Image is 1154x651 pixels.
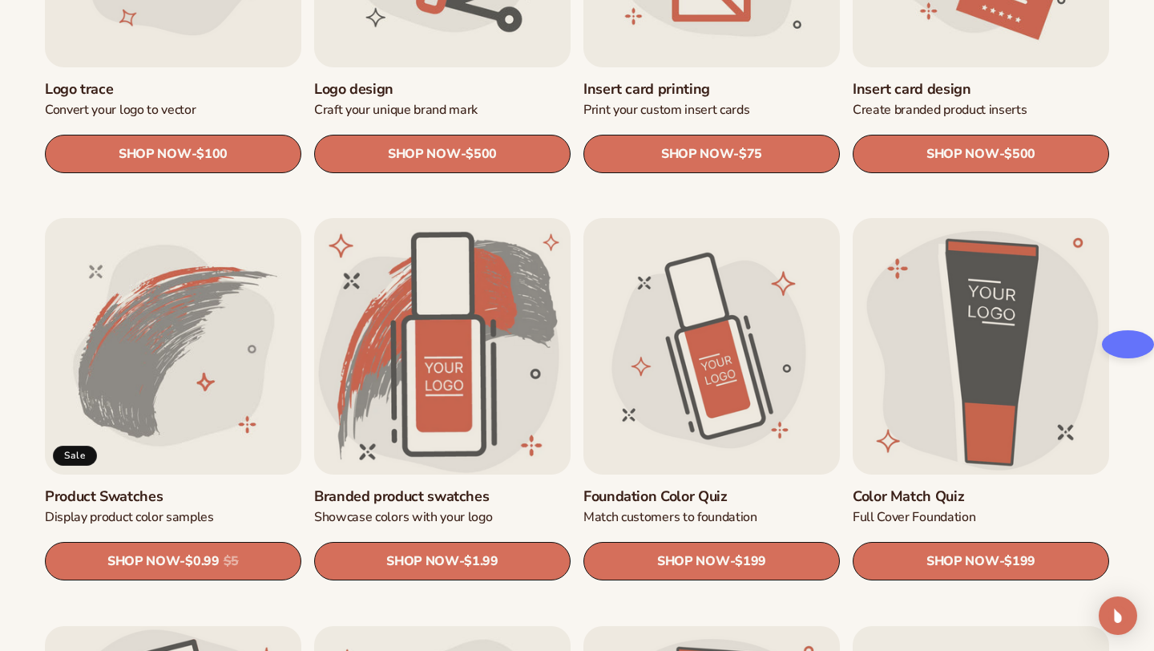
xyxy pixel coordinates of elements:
[119,147,191,162] span: SHOP NOW
[314,80,571,99] a: Logo design
[735,555,766,570] span: $199
[45,487,301,506] a: Product Swatches
[583,487,840,506] a: Foundation Color Quiz
[185,555,219,570] span: $0.99
[386,554,458,569] span: SHOP NOW
[1004,147,1035,162] span: $500
[464,555,498,570] span: $1.99
[1099,596,1137,635] div: Open Intercom Messenger
[853,135,1109,173] a: SHOP NOW- $500
[314,543,571,581] a: SHOP NOW- $1.99
[853,487,1109,506] a: Color Match Quiz
[466,147,497,162] span: $500
[224,555,239,570] s: $5
[926,554,999,569] span: SHOP NOW
[583,543,840,581] a: SHOP NOW- $199
[388,147,460,162] span: SHOP NOW
[739,147,762,162] span: $75
[853,80,1109,99] a: Insert card design
[45,135,301,173] a: SHOP NOW- $100
[926,147,999,162] span: SHOP NOW
[661,147,733,162] span: SHOP NOW
[583,80,840,99] a: Insert card printing
[583,135,840,173] a: SHOP NOW- $75
[1004,555,1035,570] span: $199
[657,554,729,569] span: SHOP NOW
[45,543,301,581] a: SHOP NOW- $0.99 $5
[45,80,301,99] a: Logo trace
[314,487,571,506] a: Branded product swatches
[853,543,1109,581] a: SHOP NOW- $199
[107,554,180,569] span: SHOP NOW
[196,147,228,162] span: $100
[314,135,571,173] a: SHOP NOW- $500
